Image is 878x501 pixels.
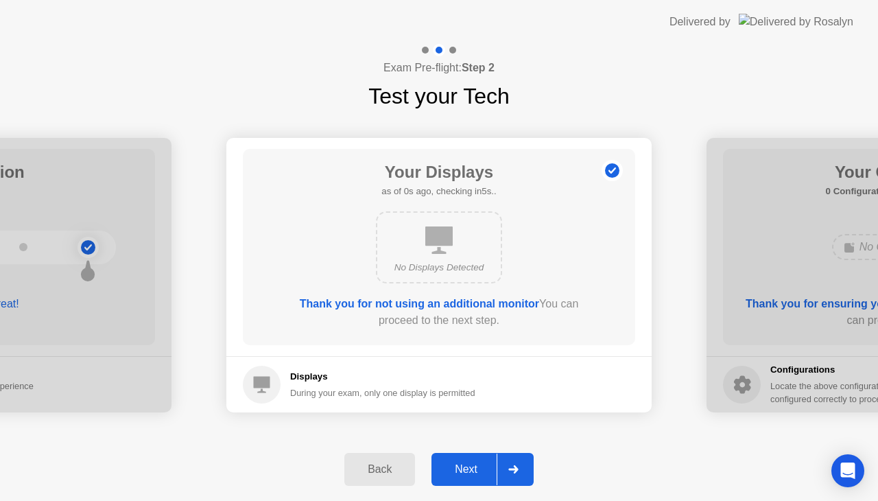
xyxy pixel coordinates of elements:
[831,454,864,487] div: Open Intercom Messenger
[348,463,411,476] div: Back
[381,185,496,198] h5: as of 0s ago, checking in5s..
[282,296,596,329] div: You can proceed to the next step.
[290,386,475,399] div: During your exam, only one display is permitted
[290,370,475,384] h5: Displays
[388,261,490,275] div: No Displays Detected
[436,463,497,476] div: Next
[669,14,731,30] div: Delivered by
[431,453,534,486] button: Next
[381,160,496,185] h1: Your Displays
[383,60,495,76] h4: Exam Pre-flight:
[368,80,510,113] h1: Test your Tech
[739,14,853,30] img: Delivered by Rosalyn
[344,453,415,486] button: Back
[300,298,539,310] b: Thank you for not using an additional monitor
[462,62,495,73] b: Step 2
